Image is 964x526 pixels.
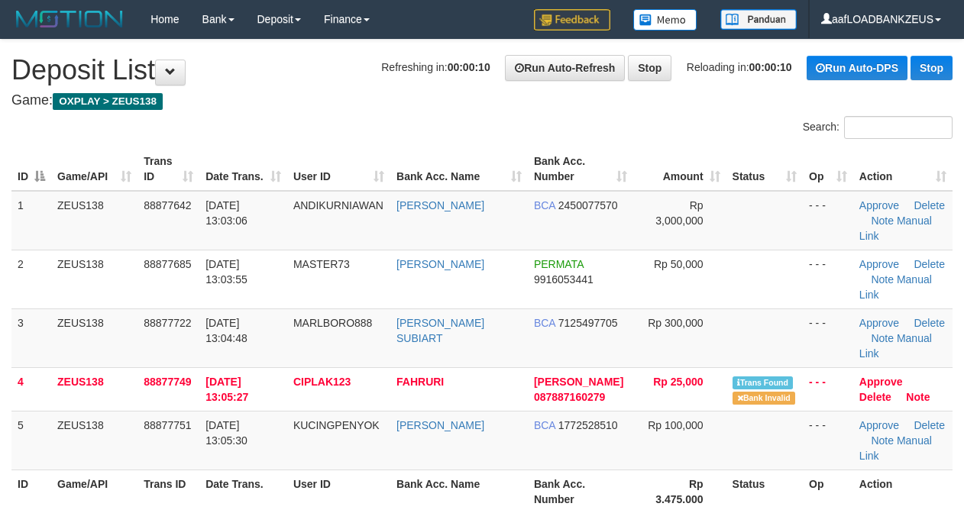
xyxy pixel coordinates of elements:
a: Delete [914,419,944,431]
a: Approve [859,317,899,329]
span: Rp 25,000 [653,376,703,388]
a: [PERSON_NAME] [396,419,484,431]
a: Run Auto-Refresh [505,55,625,81]
span: Rp 300,000 [648,317,703,329]
strong: 00:00:10 [749,61,792,73]
span: Refreshing in: [381,61,490,73]
td: ZEUS138 [51,308,137,367]
th: ID: activate to sort column descending [11,147,51,191]
th: User ID [287,470,390,513]
span: Copy 087887160279 to clipboard [534,391,605,403]
td: ZEUS138 [51,367,137,411]
span: PERMATA [534,258,584,270]
label: Search: [803,116,953,139]
span: Rp 100,000 [648,419,703,431]
span: Copy 7125497705 to clipboard [558,317,618,329]
th: Status: activate to sort column ascending [726,147,803,191]
span: Copy 2450077570 to clipboard [558,199,618,211]
td: 3 [11,308,51,367]
span: 88877685 [144,258,191,270]
td: 1 [11,191,51,250]
a: FAHRURI [396,376,444,388]
span: BCA [534,199,555,211]
td: 2 [11,250,51,308]
span: OXPLAY > ZEUS138 [53,93,163,110]
span: Rp 50,000 [654,258,704,270]
span: Copy 9916053441 to clipboard [534,273,594,286]
img: MOTION_logo.png [11,8,128,31]
th: Bank Acc. Name [390,470,528,513]
th: Status [726,470,803,513]
a: Delete [859,391,891,403]
span: CIPLAK123 [293,376,351,388]
span: [DATE] 13:04:48 [205,317,247,344]
h1: Deposit List [11,55,953,86]
a: [PERSON_NAME] [396,258,484,270]
th: Game/API [51,470,137,513]
span: MASTER73 [293,258,350,270]
a: Approve [859,419,899,431]
th: Op: activate to sort column ascending [803,147,853,191]
th: Action: activate to sort column ascending [853,147,953,191]
th: Action [853,470,953,513]
td: ZEUS138 [51,250,137,308]
th: Date Trans. [199,470,287,513]
a: Note [906,391,930,403]
span: [DATE] 13:03:55 [205,258,247,286]
th: Date Trans.: activate to sort column ascending [199,147,287,191]
span: BCA [534,419,555,431]
span: [DATE] 13:05:30 [205,419,247,447]
span: Copy 1772528510 to clipboard [558,419,618,431]
span: [PERSON_NAME] [534,376,623,388]
a: Manual Link [859,332,932,360]
a: Run Auto-DPS [807,56,907,80]
span: MARLBORO888 [293,317,372,329]
th: ID [11,470,51,513]
td: ZEUS138 [51,191,137,250]
a: Delete [914,199,944,211]
span: [DATE] 13:03:06 [205,199,247,227]
a: Manual Link [859,273,932,301]
th: Bank Acc. Number: activate to sort column ascending [528,147,633,191]
a: Approve [859,199,899,211]
td: - - - [803,308,853,367]
th: User ID: activate to sort column ascending [287,147,390,191]
th: Trans ID: activate to sort column ascending [137,147,199,191]
th: Amount: activate to sort column ascending [633,147,726,191]
a: Manual Link [859,215,932,242]
td: - - - [803,411,853,470]
img: panduan.png [720,9,797,30]
td: - - - [803,191,853,250]
span: KUCINGPENYOK [293,419,380,431]
span: ANDIKURNIAWAN [293,199,383,211]
td: ZEUS138 [51,411,137,470]
th: Bank Acc. Number [528,470,633,513]
a: Stop [911,56,953,80]
span: 88877722 [144,317,191,329]
td: 5 [11,411,51,470]
th: Op [803,470,853,513]
a: [PERSON_NAME] [396,199,484,211]
a: Note [871,332,894,344]
span: 88877642 [144,199,191,211]
a: Delete [914,258,944,270]
span: [DATE] 13:05:27 [205,376,248,403]
td: - - - [803,250,853,308]
td: - - - [803,367,853,411]
a: Note [871,215,894,227]
a: Note [871,273,894,286]
th: Rp 3.475.000 [633,470,726,513]
th: Game/API: activate to sort column ascending [51,147,137,191]
a: Delete [914,317,944,329]
th: Trans ID [137,470,199,513]
span: Rp 3,000,000 [655,199,703,227]
input: Search: [844,116,953,139]
a: Approve [859,258,899,270]
h4: Game: [11,93,953,108]
a: Manual Link [859,434,932,462]
a: Note [871,434,894,447]
span: Similar transaction found [733,376,794,389]
span: Reloading in: [687,61,792,73]
span: 88877749 [144,376,191,388]
th: Bank Acc. Name: activate to sort column ascending [390,147,528,191]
